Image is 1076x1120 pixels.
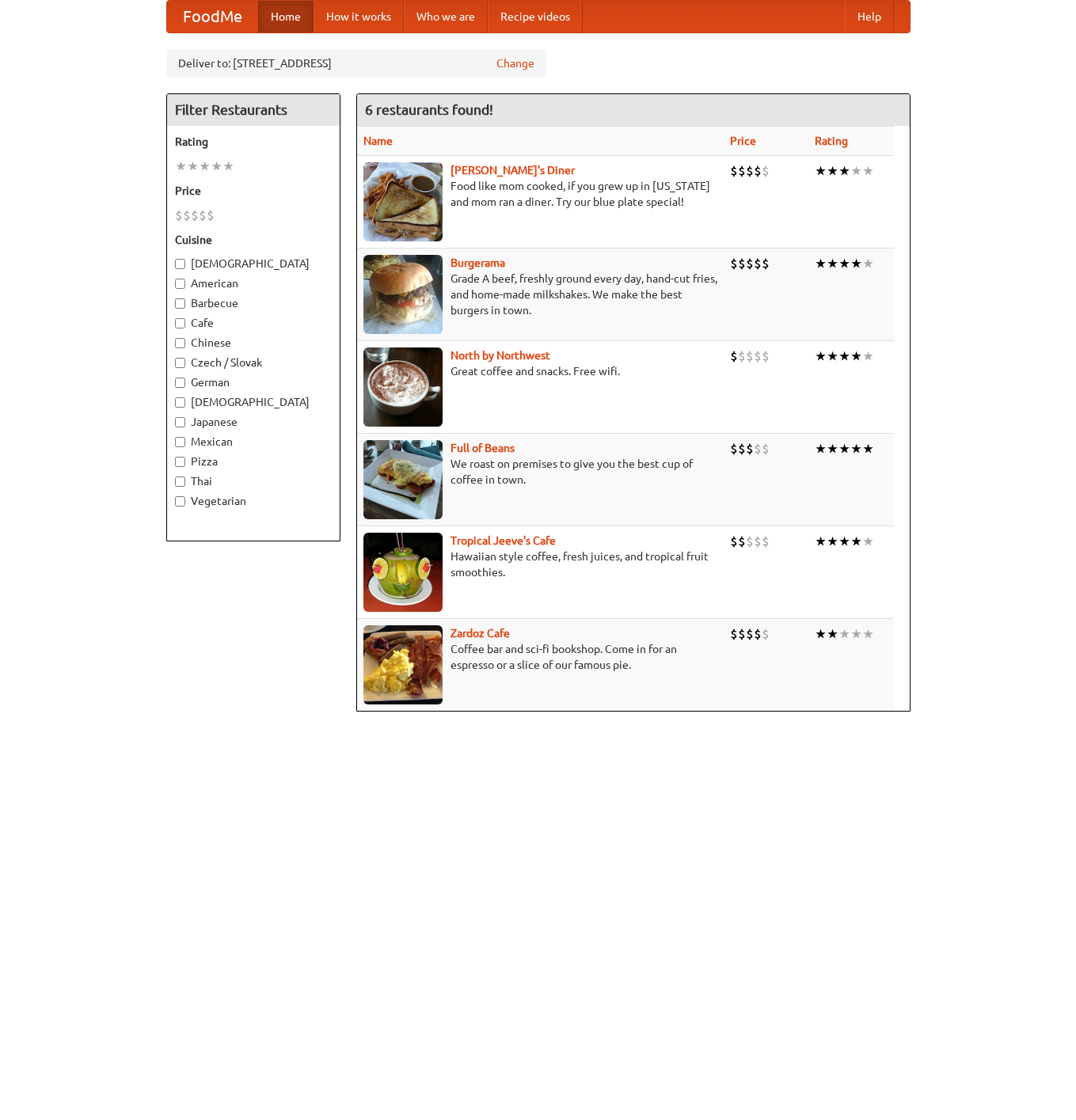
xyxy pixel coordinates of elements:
[451,627,510,640] a: Zardoz Cafe
[175,454,332,469] label: Pizza
[827,533,838,550] li: ★
[762,440,770,457] li: $
[175,493,332,509] label: Vegetarian
[827,255,838,272] li: ★
[175,355,332,370] label: Czech / Slovak
[815,255,827,272] li: ★
[738,162,746,180] li: $
[746,440,754,457] li: $
[862,533,874,550] li: ★
[815,135,848,147] a: Rating
[222,158,234,175] li: ★
[363,625,443,704] img: zardoz.jpg
[451,256,505,269] a: Burgerama
[363,135,393,147] a: Name
[175,378,185,388] input: German
[730,347,738,365] li: $
[762,255,770,272] li: $
[827,162,838,180] li: ★
[175,335,332,351] label: Chinese
[314,1,404,32] a: How it works
[862,440,874,457] li: ★
[815,162,827,180] li: ★
[451,442,515,454] a: Full of Beans
[862,255,874,272] li: ★
[862,625,874,643] li: ★
[488,1,583,32] a: Recipe videos
[746,533,754,550] li: $
[850,440,862,457] li: ★
[451,164,575,177] a: [PERSON_NAME]'s Diner
[815,625,827,643] li: ★
[754,533,762,550] li: $
[175,207,183,224] li: $
[175,338,185,348] input: Chinese
[363,255,443,334] img: burgerama.jpg
[175,417,185,427] input: Japanese
[838,625,850,643] li: ★
[175,437,185,447] input: Mexican
[862,347,874,365] li: ★
[175,394,332,410] label: [DEMOGRAPHIC_DATA]
[762,533,770,550] li: $
[754,440,762,457] li: $
[730,440,738,457] li: $
[850,347,862,365] li: ★
[404,1,488,32] a: Who we are
[738,533,746,550] li: $
[850,162,862,180] li: ★
[175,256,332,271] label: [DEMOGRAPHIC_DATA]
[363,347,443,427] img: north.jpg
[730,625,738,643] li: $
[850,255,862,272] li: ★
[175,298,185,309] input: Barbecue
[496,55,534,71] a: Change
[258,1,314,32] a: Home
[850,625,862,643] li: ★
[815,440,827,457] li: ★
[365,102,493,117] ng-pluralize: 6 restaurants found!
[738,347,746,365] li: $
[762,162,770,180] li: $
[754,255,762,272] li: $
[175,259,185,269] input: [DEMOGRAPHIC_DATA]
[815,533,827,550] li: ★
[363,363,717,379] p: Great coffee and snacks. Free wifi.
[827,625,838,643] li: ★
[175,183,332,199] h5: Price
[838,347,850,365] li: ★
[166,49,546,78] div: Deliver to: [STREET_ADDRESS]
[746,162,754,180] li: $
[175,279,185,289] input: American
[838,440,850,457] li: ★
[187,158,199,175] li: ★
[363,178,717,210] p: Food like mom cooked, if you grew up in [US_STATE] and mom ran a diner. Try our blue plate special!
[762,347,770,365] li: $
[199,207,207,224] li: $
[207,207,215,224] li: $
[827,347,838,365] li: ★
[175,158,187,175] li: ★
[175,315,332,331] label: Cafe
[175,397,185,408] input: [DEMOGRAPHIC_DATA]
[363,641,717,673] p: Coffee bar and sci-fi bookshop. Come in for an espresso or a slice of our famous pie.
[754,347,762,365] li: $
[862,162,874,180] li: ★
[167,1,258,32] a: FoodMe
[191,207,199,224] li: $
[175,434,332,450] label: Mexican
[363,549,717,580] p: Hawaiian style coffee, fresh juices, and tropical fruit smoothies.
[175,476,185,487] input: Thai
[738,255,746,272] li: $
[199,158,211,175] li: ★
[175,496,185,507] input: Vegetarian
[838,533,850,550] li: ★
[451,349,550,362] a: North by Northwest
[827,440,838,457] li: ★
[363,456,717,488] p: We roast on premises to give you the best cup of coffee in town.
[850,533,862,550] li: ★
